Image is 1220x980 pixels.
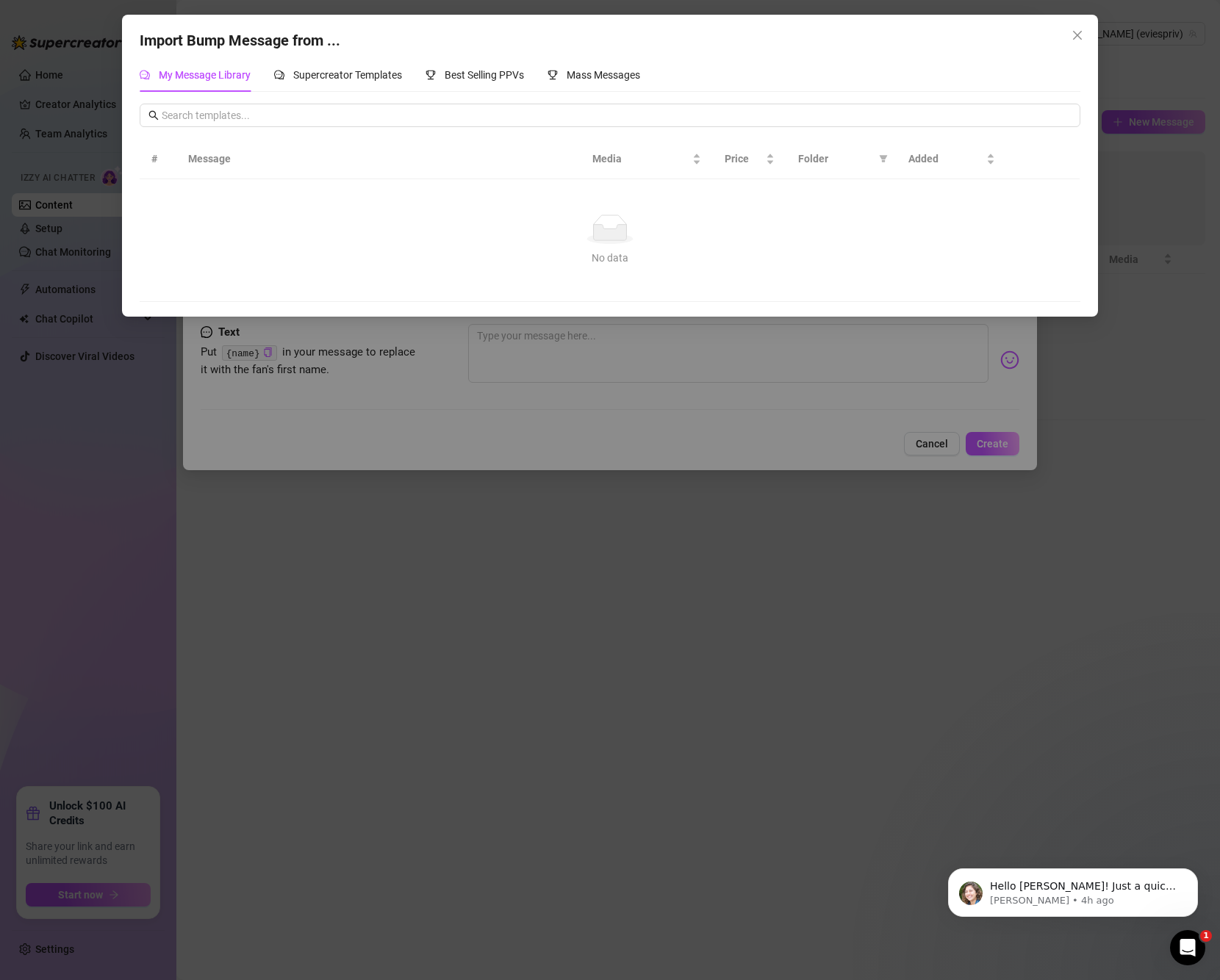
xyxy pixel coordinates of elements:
[1200,930,1212,942] span: 1
[162,107,1072,123] input: Search templates...
[581,139,713,179] th: Media
[159,69,251,81] span: My Message Library
[1066,24,1089,47] button: Close
[798,151,873,167] span: Folder
[426,70,436,80] span: trophy
[1072,29,1083,41] span: close
[713,139,786,179] th: Price
[445,69,524,81] span: Best Selling PPVs
[140,70,150,80] span: comment
[274,70,284,80] span: comment
[897,139,1007,179] th: Added
[592,151,689,167] span: Media
[176,139,581,179] th: Message
[157,250,1063,266] div: No data
[1066,29,1089,41] span: Close
[879,154,888,163] span: filter
[725,151,763,167] span: Price
[1170,930,1205,965] iframe: Intercom live chat
[548,70,558,80] span: trophy
[926,837,1220,940] iframe: Intercom notifications message
[148,110,159,120] span: search
[140,139,176,179] th: #
[876,148,891,170] span: filter
[140,32,340,49] span: Import Bump Message from ...
[908,151,983,167] span: Added
[567,69,640,81] span: Mass Messages
[293,69,402,81] span: Supercreator Templates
